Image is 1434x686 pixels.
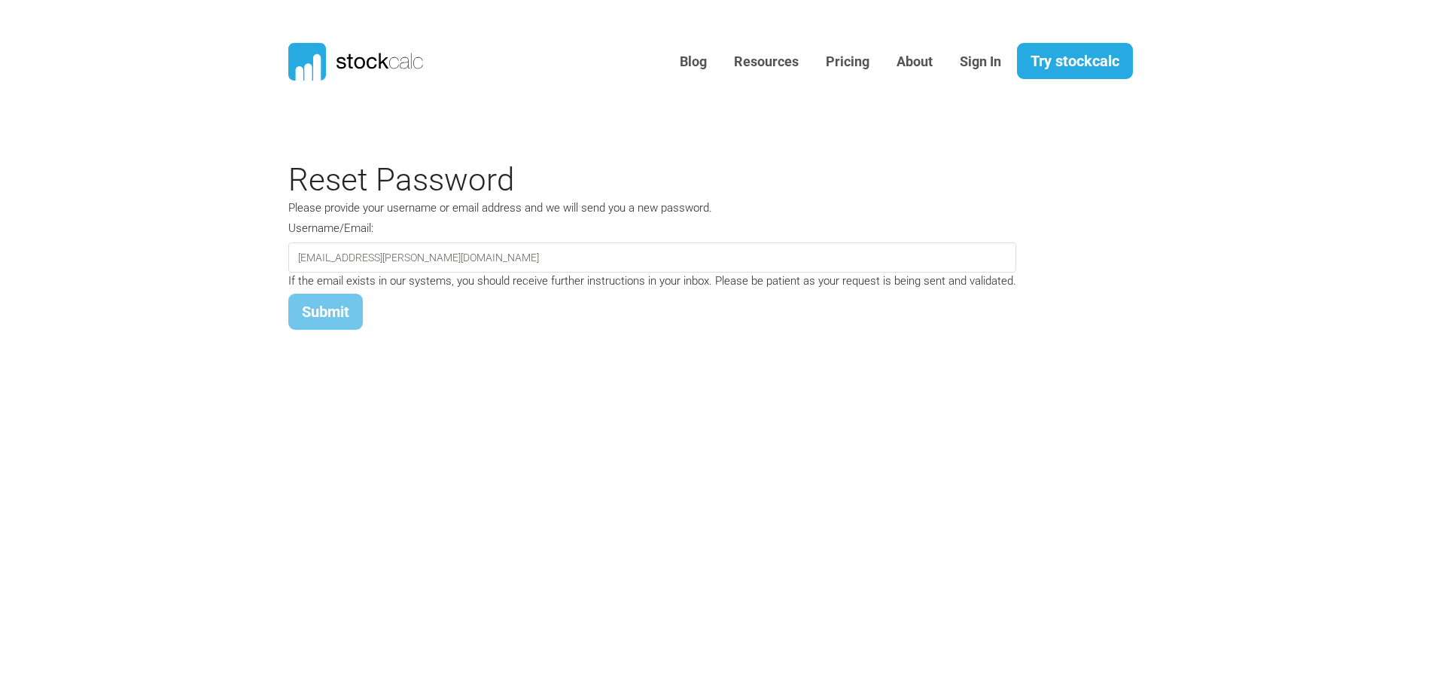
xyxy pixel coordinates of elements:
a: About [885,44,944,81]
p: Please provide your username or email address and we will send you a new password. [288,200,1016,217]
h2: Reset Password [288,161,1016,199]
button: Submit [288,294,363,330]
label: Username/Email: [288,220,373,237]
a: Blog [668,44,718,81]
a: Sign In [948,44,1012,81]
a: Resources [723,44,810,81]
p: If the email exists in our systems, you should receive further instructions in your inbox. Please... [288,273,1016,290]
a: Pricing [814,44,881,81]
a: Try stockcalc [1017,43,1133,79]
